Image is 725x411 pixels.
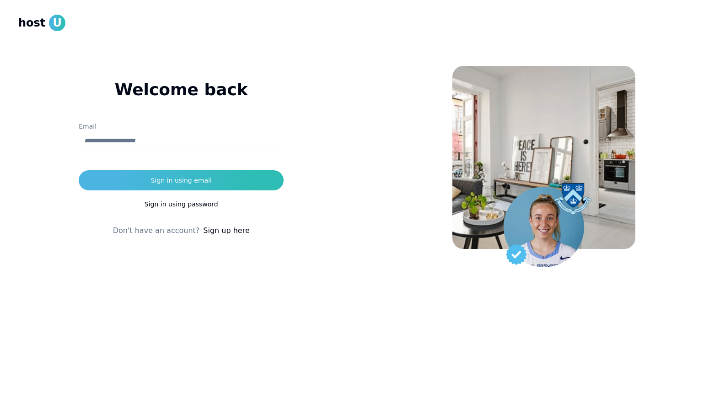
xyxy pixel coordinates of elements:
button: Sign in using password [79,194,284,214]
h1: Welcome back [79,81,284,99]
label: Email [79,123,97,130]
div: Sign in using email [151,176,212,185]
img: House Background [452,66,635,249]
span: U [49,15,65,31]
button: Sign in using email [79,170,284,190]
a: hostU [18,15,65,31]
img: Columbia university [555,183,591,215]
img: Student [504,187,584,267]
span: Don't have an account? [113,225,200,236]
a: Sign up here [203,225,249,236]
span: host [18,16,45,30]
